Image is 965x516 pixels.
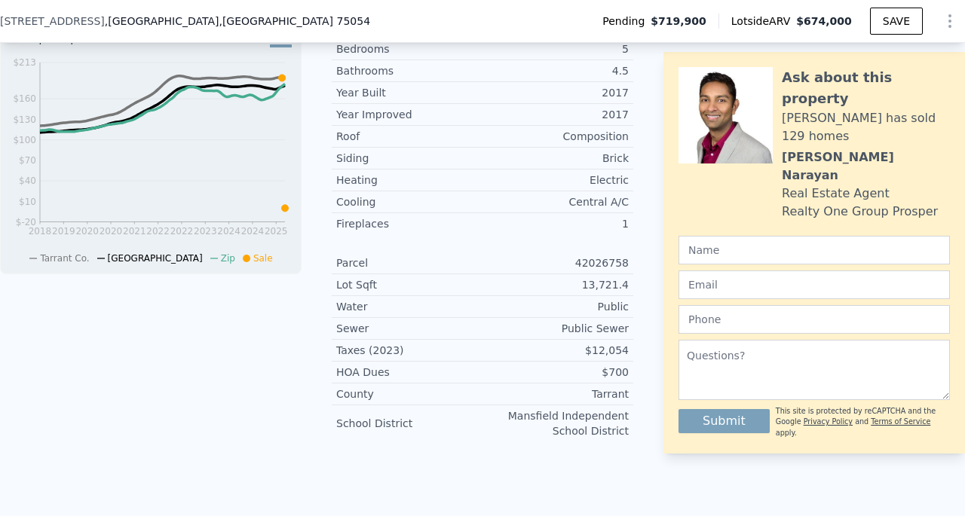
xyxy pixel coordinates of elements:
[219,15,370,27] span: , [GEOGRAPHIC_DATA] 75054
[336,41,482,56] div: Bedrooms
[265,226,288,237] tspan: 2025
[336,63,482,78] div: Bathrooms
[40,253,89,264] span: Tarrant Co.
[482,63,629,78] div: 4.5
[482,151,629,166] div: Brick
[336,85,482,100] div: Year Built
[482,107,629,122] div: 2017
[19,155,36,166] tspan: $70
[29,226,52,237] tspan: 2018
[482,299,629,314] div: Public
[336,255,482,270] div: Parcel
[482,277,629,292] div: 13,721.4
[482,129,629,144] div: Composition
[123,226,146,237] tspan: 2021
[482,194,629,209] div: Central A/C
[100,226,123,237] tspan: 2020
[482,216,629,231] div: 1
[336,216,482,231] div: Fireplaces
[19,176,36,186] tspan: $40
[16,217,36,227] tspan: $-20
[651,14,706,29] span: $719,900
[108,253,203,264] span: [GEOGRAPHIC_DATA]
[105,14,370,29] span: , [GEOGRAPHIC_DATA]
[75,226,99,237] tspan: 2020
[13,93,36,104] tspan: $160
[253,253,273,264] span: Sale
[776,406,950,438] div: This site is protected by reCAPTCHA and the Google and apply.
[221,253,235,264] span: Zip
[194,226,217,237] tspan: 2023
[19,197,36,207] tspan: $10
[602,14,651,29] span: Pending
[13,114,36,125] tspan: $130
[336,129,482,144] div: Roof
[482,321,629,336] div: Public Sewer
[870,8,923,35] button: SAVE
[336,299,482,314] div: Water
[796,15,852,27] span: $674,000
[731,14,796,29] span: Lotside ARV
[679,305,950,334] input: Phone
[782,203,938,221] div: Realty One Group Prosper
[482,85,629,100] div: 2017
[336,386,482,402] div: County
[482,173,629,188] div: Electric
[10,31,151,55] div: Price per Square Foot
[482,255,629,270] div: 42026758
[782,148,950,185] div: [PERSON_NAME] Narayan
[782,67,950,109] div: Ask about this property
[679,409,770,433] button: Submit
[336,194,482,209] div: Cooling
[146,226,170,237] tspan: 2022
[782,109,950,145] div: [PERSON_NAME] has sold 129 homes
[482,386,629,402] div: Tarrant
[336,173,482,188] div: Heating
[336,321,482,336] div: Sewer
[482,408,629,438] div: Mansfield Independent School District
[804,417,853,426] a: Privacy Policy
[482,343,629,358] div: $12,054
[336,416,482,431] div: School District
[679,270,950,299] input: Email
[170,226,194,237] tspan: 2022
[336,343,482,358] div: Taxes (2023)
[482,365,629,380] div: $700
[336,277,482,292] div: Lot Sqft
[52,226,75,237] tspan: 2019
[13,57,36,68] tspan: $213
[13,135,36,145] tspan: $100
[482,41,629,56] div: 5
[336,151,482,166] div: Siding
[871,417,930,426] a: Terms of Service
[782,185,890,203] div: Real Estate Agent
[217,226,240,237] tspan: 2024
[336,365,482,380] div: HOA Dues
[679,236,950,264] input: Name
[336,107,482,122] div: Year Improved
[241,226,265,237] tspan: 2024
[935,6,965,36] button: Show Options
